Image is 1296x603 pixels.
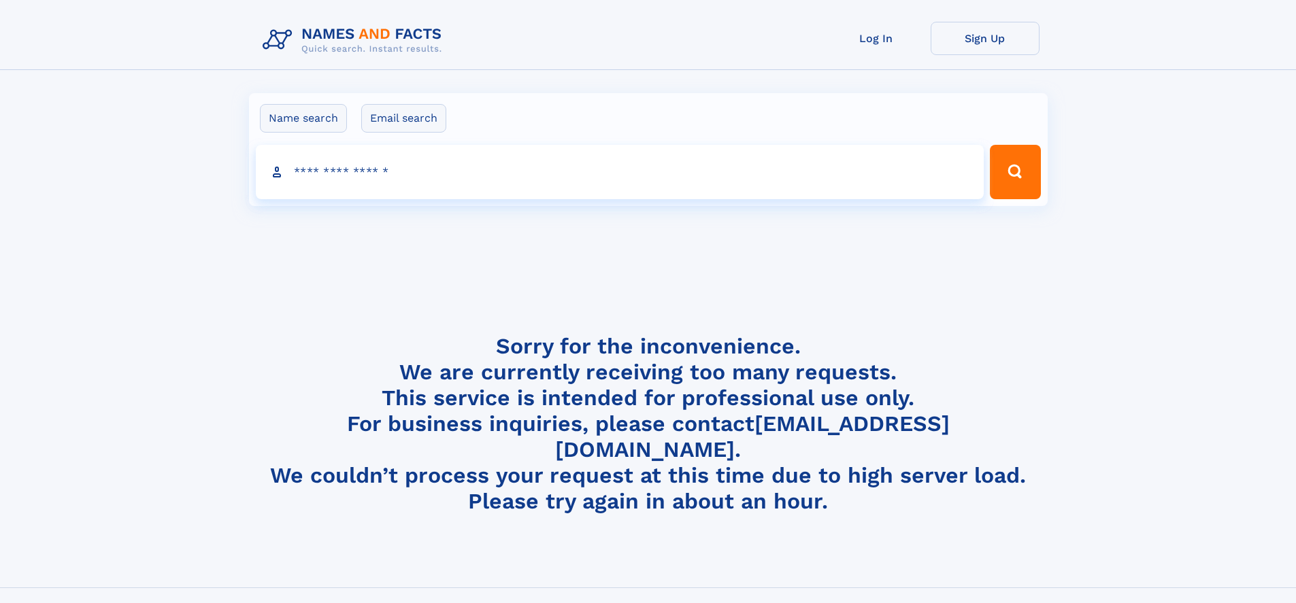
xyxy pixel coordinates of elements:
[931,22,1040,55] a: Sign Up
[260,104,347,133] label: Name search
[257,22,453,58] img: Logo Names and Facts
[990,145,1040,199] button: Search Button
[257,333,1040,515] h4: Sorry for the inconvenience. We are currently receiving too many requests. This service is intend...
[822,22,931,55] a: Log In
[256,145,984,199] input: search input
[361,104,446,133] label: Email search
[555,411,950,462] a: [EMAIL_ADDRESS][DOMAIN_NAME]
